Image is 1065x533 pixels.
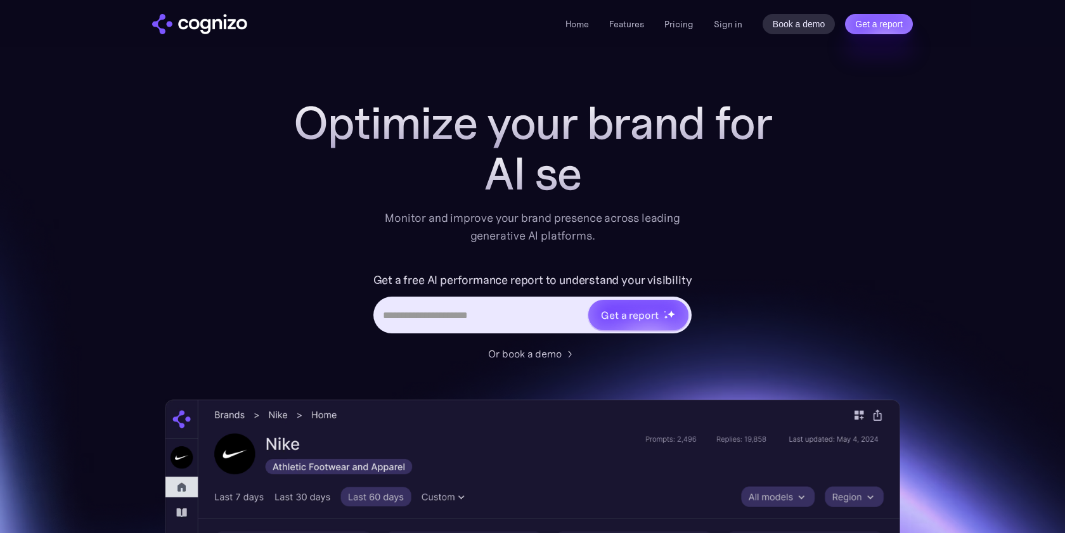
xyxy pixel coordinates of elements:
[488,346,577,361] a: Or book a demo
[565,18,589,30] a: Home
[152,14,247,34] a: home
[377,209,688,245] div: Monitor and improve your brand presence across leading generative AI platforms.
[279,148,786,199] div: AI se
[279,98,786,148] h1: Optimize your brand for
[488,346,562,361] div: Or book a demo
[152,14,247,34] img: cognizo logo
[609,18,644,30] a: Features
[373,270,692,340] form: Hero URL Input Form
[373,270,692,290] label: Get a free AI performance report to understand your visibility
[664,311,666,312] img: star
[714,16,742,32] a: Sign in
[587,299,690,331] a: Get a reportstarstarstar
[845,14,913,34] a: Get a report
[664,315,668,319] img: star
[664,18,694,30] a: Pricing
[763,14,836,34] a: Book a demo
[667,310,675,318] img: star
[601,307,658,323] div: Get a report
